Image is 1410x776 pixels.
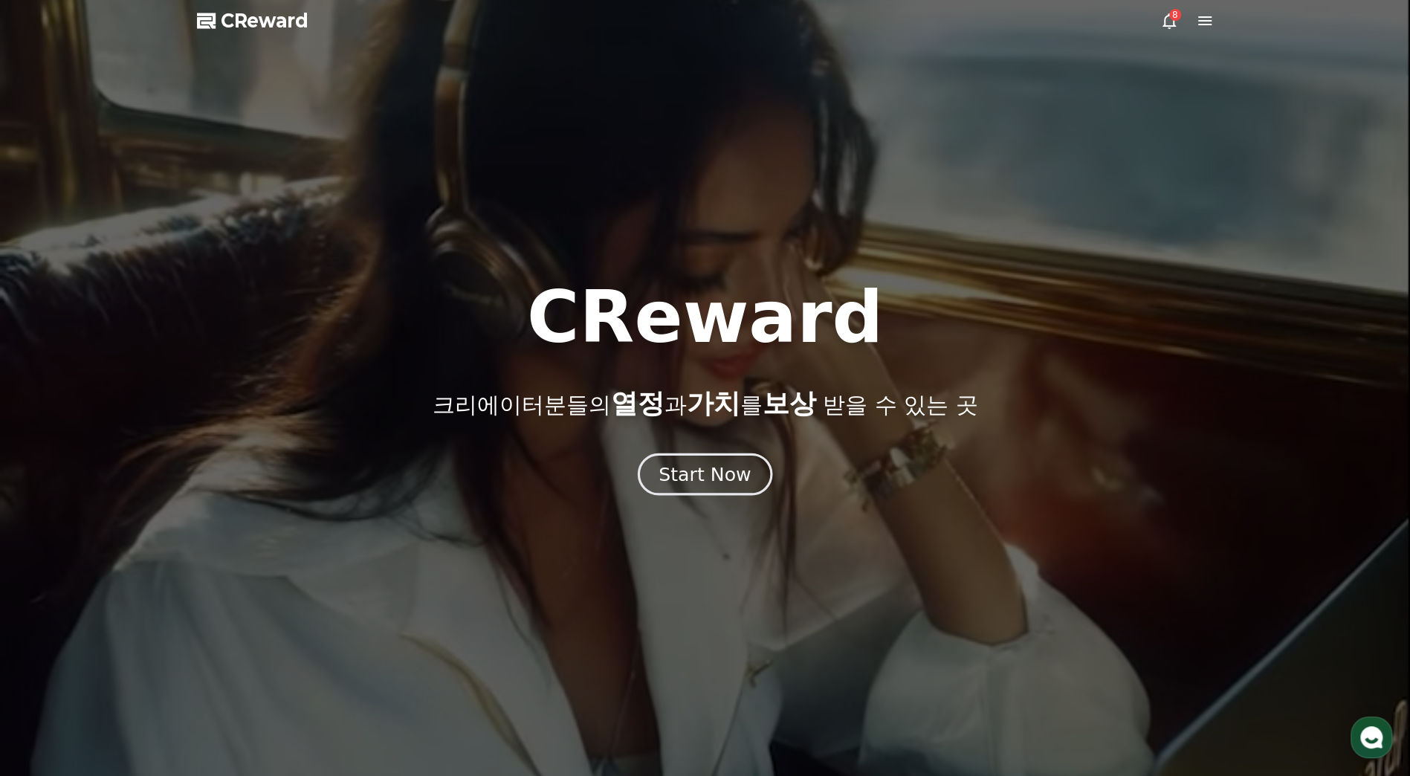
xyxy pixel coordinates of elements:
[659,462,751,487] div: Start Now
[1160,12,1178,30] a: 8
[762,388,815,418] span: 보상
[638,453,772,496] button: Start Now
[432,389,977,418] p: 크리에이터분들의 과 를 받을 수 있는 곳
[221,9,308,33] span: CReward
[527,282,883,353] h1: CReward
[230,494,248,505] span: 설정
[98,471,192,508] a: 대화
[197,9,308,33] a: CReward
[136,494,154,506] span: 대화
[641,469,769,483] a: Start Now
[4,471,98,508] a: 홈
[47,494,56,505] span: 홈
[192,471,285,508] a: 설정
[1169,9,1181,21] div: 8
[610,388,664,418] span: 열정
[686,388,740,418] span: 가치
